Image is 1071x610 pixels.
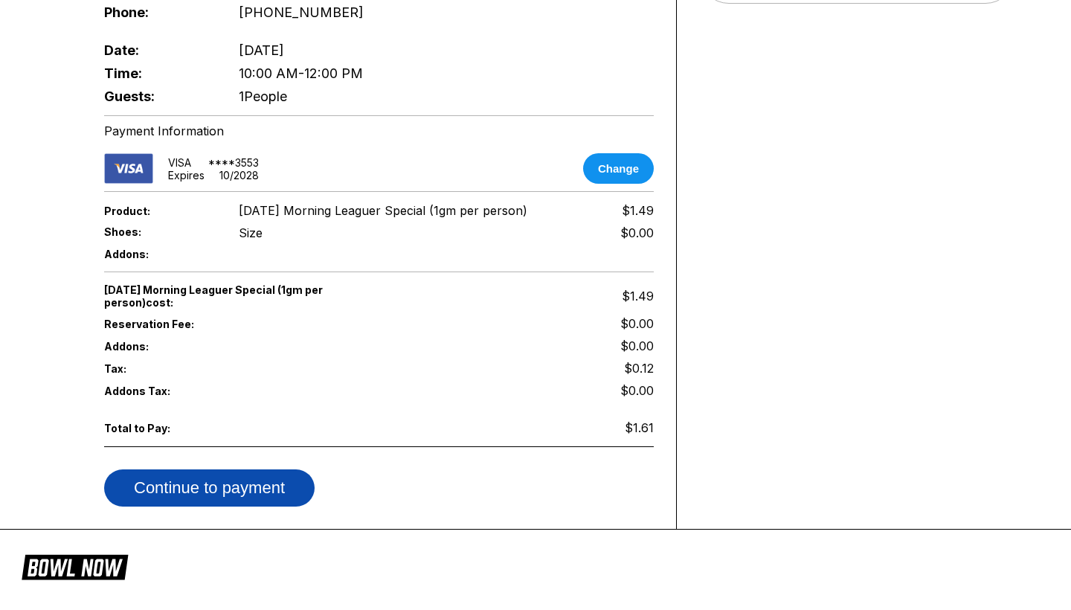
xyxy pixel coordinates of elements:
[620,383,654,398] span: $0.00
[104,248,214,260] span: Addons:
[104,362,214,375] span: Tax:
[583,153,654,184] button: Change
[624,361,654,376] span: $0.12
[104,422,214,434] span: Total to Pay:
[104,469,315,507] button: Continue to payment
[168,156,191,169] div: VISA
[104,318,379,330] span: Reservation Fee:
[104,89,214,104] span: Guests:
[104,42,214,58] span: Date:
[239,4,364,20] span: [PHONE_NUMBER]
[104,65,214,81] span: Time:
[239,89,287,104] span: 1 People
[104,4,214,20] span: Phone:
[104,153,153,184] img: card
[168,169,205,182] div: Expires
[620,316,654,331] span: $0.00
[104,340,214,353] span: Addons:
[239,65,363,81] span: 10:00 AM - 12:00 PM
[622,203,654,218] span: $1.49
[239,225,263,240] div: Size
[104,123,654,138] div: Payment Information
[104,385,214,397] span: Addons Tax:
[620,338,654,353] span: $0.00
[620,225,654,240] div: $0.00
[239,42,284,58] span: [DATE]
[625,420,654,435] span: $1.61
[104,283,379,309] span: [DATE] Morning Leaguer Special (1gm per person) cost:
[622,289,654,304] span: $1.49
[104,225,214,238] span: Shoes:
[104,205,214,217] span: Product:
[219,169,259,182] div: 10 / 2028
[239,203,527,218] span: [DATE] Morning Leaguer Special (1gm per person)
